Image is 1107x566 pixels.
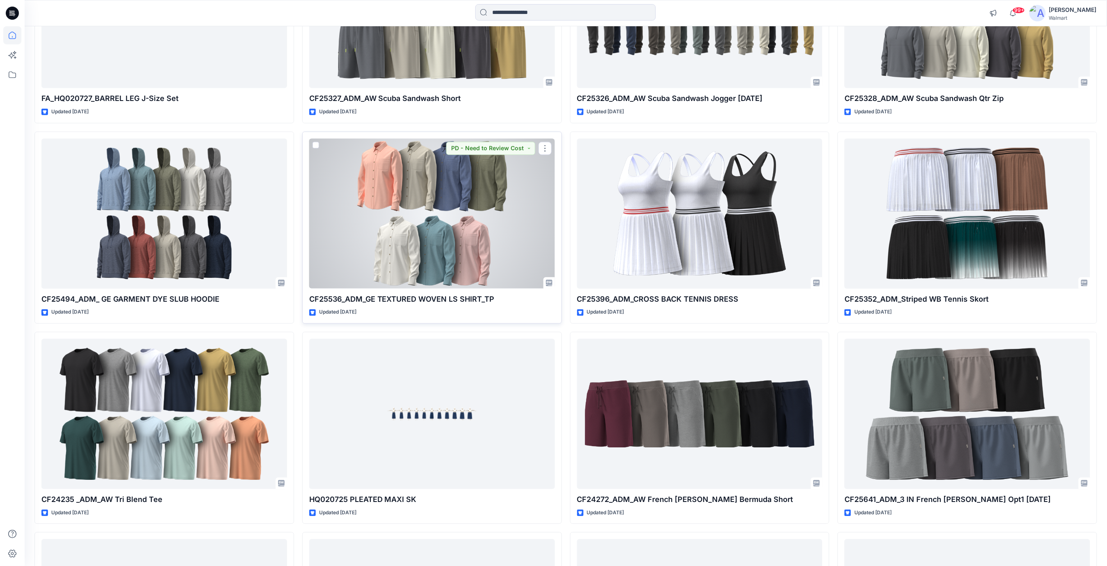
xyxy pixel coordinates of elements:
p: Updated [DATE] [51,308,89,317]
p: CF25328_ADM_AW Scuba Sandwash Qtr Zip [845,93,1090,105]
a: CF25494_ADM_ GE GARMENT DYE SLUB HOODIE [41,139,287,289]
p: Updated [DATE] [319,108,356,117]
p: CF24272_ADM_AW French [PERSON_NAME] Bermuda Short [577,494,823,506]
p: CF24235 _ADM_AW Tri Blend Tee [41,494,287,506]
a: CF25641_ADM_3 IN French Terry Short Opt1 10MAY25 [845,339,1090,489]
p: Updated [DATE] [319,308,356,317]
a: CF25396_ADM_CROSS BACK TENNIS DRESS [577,139,823,289]
p: CF25352_ADM_Striped WB Tennis Skort [845,294,1090,305]
p: Updated [DATE] [587,509,624,518]
p: CF25326_ADM_AW Scuba Sandwash Jogger [DATE] [577,93,823,105]
a: CF25536_ADM_GE TEXTURED WOVEN LS SHIRT_TP [309,139,555,289]
p: Updated [DATE] [51,509,89,518]
span: 99+ [1013,7,1025,14]
p: Updated [DATE] [319,509,356,518]
p: Updated [DATE] [587,108,624,117]
p: CF25396_ADM_CROSS BACK TENNIS DRESS [577,294,823,305]
p: HQ020725 PLEATED MAXI SK [309,494,555,506]
p: Updated [DATE] [51,108,89,117]
p: Updated [DATE] [587,308,624,317]
a: CF24235 _ADM_AW Tri Blend Tee [41,339,287,489]
p: CF25494_ADM_ GE GARMENT DYE SLUB HOODIE [41,294,287,305]
img: avatar [1029,5,1046,21]
p: CF25641_ADM_3 IN French [PERSON_NAME] Opt1 [DATE] [845,494,1090,506]
a: HQ020725 PLEATED MAXI SK [309,339,555,489]
p: FA_HQ020727_BARREL LEG J-Size Set [41,93,287,105]
div: Walmart [1049,15,1097,21]
a: CF24272_ADM_AW French Terry Bermuda Short [577,339,823,489]
p: CF25536_ADM_GE TEXTURED WOVEN LS SHIRT_TP [309,294,555,305]
div: [PERSON_NAME] [1049,5,1097,15]
p: Updated [DATE] [854,108,892,117]
p: CF25327_ADM_AW Scuba Sandwash Short [309,93,555,105]
a: CF25352_ADM_Striped WB Tennis Skort [845,139,1090,289]
p: Updated [DATE] [854,509,892,518]
p: Updated [DATE] [854,308,892,317]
